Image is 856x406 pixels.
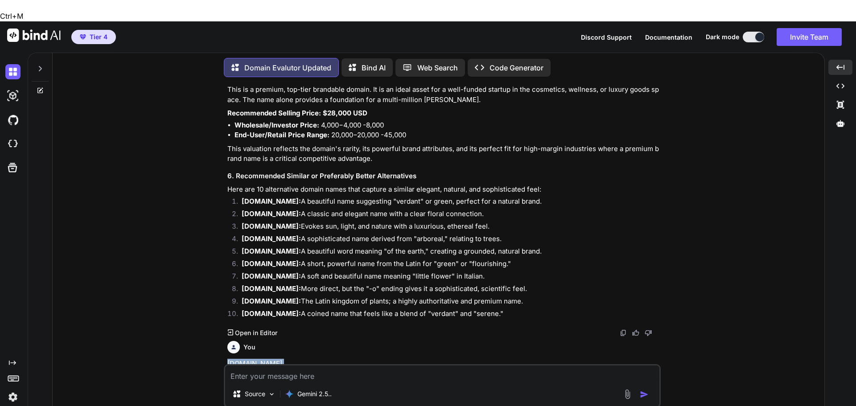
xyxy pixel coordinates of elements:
[362,62,386,73] p: Bind AI
[341,131,353,139] mn: 000
[242,309,301,318] strong: [DOMAIN_NAME]:
[353,131,357,139] mo: −
[235,296,659,309] li: The Latin kingdom of plants; a highly authoritative and premium name.
[7,29,61,42] img: Bind AI
[227,144,659,164] p: This valuation reflects the domain's rarity, its powerful brand attributes, and its perfect fit f...
[268,390,276,398] img: Pick Models
[632,329,639,336] img: like
[235,130,659,140] li: 45,000
[5,112,21,127] img: githubDark
[581,33,632,42] button: Discord Support
[235,120,659,131] li: 8,000
[227,109,367,117] strong: Recommended Selling Price: $28,000 USD
[242,197,301,205] strong: [DOMAIN_NAME]:
[297,390,332,398] p: Gemini 2.5..
[242,284,301,293] strong: [DOMAIN_NAME]:
[235,234,659,246] li: A sophisticated name derived from "arboreal," relating to trees.
[235,309,659,321] li: A coined name that feels like a blend of "verdant" and "serene."
[235,259,659,271] li: A short, powerful name from the Latin for "green" or "flourishing."
[242,272,301,280] strong: [DOMAIN_NAME]:
[645,329,652,336] img: dislike
[5,390,21,405] img: settings
[706,33,739,41] span: Dark mode
[339,121,343,129] mo: −
[235,221,659,234] li: Evokes sun, light, and nature with a luxurious, ethereal feel.
[242,209,301,218] strong: [DOMAIN_NAME]:
[325,121,327,129] mo: ,
[90,33,107,41] span: Tier 4
[235,121,319,129] strong: Wholesale/Investor Price:
[327,121,339,129] mn: 000
[285,390,294,398] img: Gemini 2.5 Pro
[235,131,329,139] strong: End-User/Retail Price Range:
[490,62,543,73] p: Code Generator
[235,209,659,221] li: A classic and elegant name with a clear floral connection.
[640,390,649,399] img: icon
[357,131,384,139] annotation: 20,000 -
[227,185,659,195] p: Here are 10 alternative domain names that capture a similar elegant, natural, and sophisticated f...
[235,271,659,284] li: A soft and beautiful name meaning "little flower" in Italian.
[242,259,301,268] strong: [DOMAIN_NAME]:
[243,343,255,352] h6: You
[620,329,627,336] img: copy
[242,234,301,243] strong: [DOMAIN_NAME]:
[645,33,692,42] button: Documentation
[343,121,366,129] annotation: 4,000 -
[242,297,301,305] strong: [DOMAIN_NAME]:
[417,62,458,73] p: Web Search
[227,359,659,369] p: [DOMAIN_NAME]
[235,246,659,259] li: A beautiful word meaning "of the earth," creating a grounded, natural brand.
[581,33,632,41] span: Discord Support
[235,284,659,296] li: More direct, but the "-o" ending gives it a sophisticated, scientific feel.
[321,121,325,129] mn: 4
[235,328,277,337] p: Open in Editor
[5,136,21,152] img: cloudideIcon
[622,389,633,399] img: attachment
[5,64,21,79] img: darkChat
[245,390,265,398] p: Source
[227,171,659,181] h3: 6. Recommended Similar or Preferably Better Alternatives
[227,85,659,105] p: This is a premium, top-tier brandable domain. It is an ideal asset for a well-funded startup in t...
[80,34,86,40] img: premium
[339,131,341,139] mo: ,
[235,197,659,209] li: A beautiful name suggesting "verdant" or green, perfect for a natural brand.
[71,30,116,44] button: premiumTier 4
[5,88,21,103] img: darkAi-studio
[331,131,339,139] mn: 20
[777,28,842,46] button: Invite Team
[242,222,301,230] strong: [DOMAIN_NAME]:
[244,62,331,73] p: Domain Evalutor Updated
[645,33,692,41] span: Documentation
[242,247,301,255] strong: [DOMAIN_NAME]:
